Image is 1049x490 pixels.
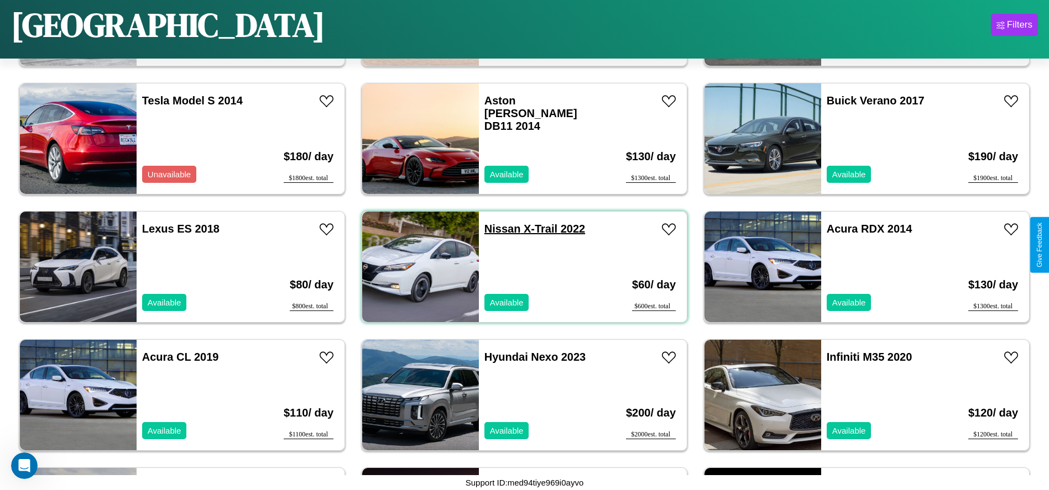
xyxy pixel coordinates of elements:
[968,174,1018,183] div: $ 1900 est. total
[142,351,219,363] a: Acura CL 2019
[284,174,333,183] div: $ 1800 est. total
[968,267,1018,302] h3: $ 130 / day
[490,167,524,182] p: Available
[142,223,220,235] a: Lexus ES 2018
[626,396,676,430] h3: $ 200 / day
[148,167,191,182] p: Unavailable
[490,423,524,438] p: Available
[11,2,325,48] h1: [GEOGRAPHIC_DATA]
[290,267,333,302] h3: $ 80 / day
[832,295,866,310] p: Available
[632,302,676,311] div: $ 600 est. total
[991,14,1038,36] button: Filters
[968,302,1018,311] div: $ 1300 est. total
[626,174,676,183] div: $ 1300 est. total
[148,295,181,310] p: Available
[284,396,333,430] h3: $ 110 / day
[142,94,243,107] a: Tesla Model S 2014
[827,94,925,107] a: Buick Verano 2017
[290,302,333,311] div: $ 800 est. total
[968,430,1018,439] div: $ 1200 est. total
[484,223,585,235] a: Nissan X-Trail 2022
[626,139,676,174] h3: $ 130 / day
[832,423,866,438] p: Available
[827,351,912,363] a: Infiniti M35 2020
[827,223,912,235] a: Acura RDX 2014
[626,430,676,439] div: $ 2000 est. total
[1036,223,1043,267] div: Give Feedback
[284,139,333,174] h3: $ 180 / day
[484,351,586,363] a: Hyundai Nexo 2023
[832,167,866,182] p: Available
[968,396,1018,430] h3: $ 120 / day
[11,452,38,479] iframe: Intercom live chat
[968,139,1018,174] h3: $ 190 / day
[490,295,524,310] p: Available
[484,94,577,132] a: Aston [PERSON_NAME] DB11 2014
[148,423,181,438] p: Available
[1007,19,1032,30] div: Filters
[284,430,333,439] div: $ 1100 est. total
[466,475,583,490] p: Support ID: med94tiye969i0ayvo
[632,267,676,302] h3: $ 60 / day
